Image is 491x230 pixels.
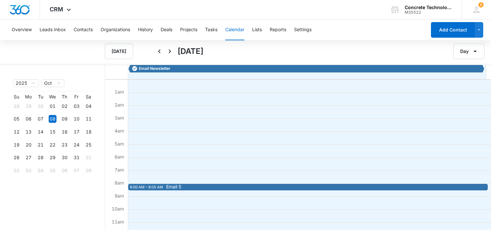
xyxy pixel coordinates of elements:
td: 2025-09-30 [34,100,46,113]
td: 2025-10-06 [22,113,34,126]
td: 2025-10-20 [22,138,34,151]
th: Su [10,94,22,100]
div: 31 [73,154,80,161]
td: 2025-10-30 [58,151,70,164]
td: 2025-10-10 [70,113,82,126]
button: Deals [161,19,172,40]
div: Email Newsletter [130,66,483,71]
td: 2025-10-22 [46,138,58,151]
div: 23 [61,141,68,149]
div: 03 [25,167,32,174]
div: 12 [13,128,20,136]
div: 09 [61,115,68,123]
th: We [46,94,58,100]
td: 2025-11-02 [10,164,22,177]
div: account id [405,10,452,15]
td: 2025-10-18 [82,125,94,138]
td: 2025-10-13 [22,125,34,138]
div: 16 [61,128,68,136]
div: 11 [85,115,92,123]
td: 2025-10-12 [10,125,22,138]
div: 05 [49,167,56,174]
td: 2025-10-07 [34,113,46,126]
button: Add Contact [431,22,475,38]
td: 2025-10-04 [82,100,94,113]
button: Lists [252,19,262,40]
span: Email Newsletter [139,66,170,71]
button: Next [165,46,175,57]
td: 2025-10-17 [70,125,82,138]
button: Overview [12,19,32,40]
div: 02 [61,102,68,110]
div: 03 [73,102,80,110]
td: 2025-10-26 [10,151,22,164]
div: 24 [73,141,80,149]
button: Day [453,44,485,59]
div: 01 [85,154,92,161]
td: 2025-11-01 [82,151,94,164]
span: 7am [113,167,126,172]
span: 5 [478,2,484,7]
div: 17 [73,128,80,136]
span: 5am [113,141,126,147]
td: 2025-10-11 [82,113,94,126]
span: 2am [113,102,126,108]
span: 8am [113,180,126,185]
td: 2025-10-25 [82,138,94,151]
td: 2025-10-08 [46,113,58,126]
div: 07 [37,115,44,123]
div: 05 [13,115,20,123]
td: 2025-10-19 [10,138,22,151]
div: 20 [25,141,32,149]
td: 2025-10-09 [58,113,70,126]
div: 30 [37,102,44,110]
div: 8:00 AM – 8:05 AM: Email 5 [128,184,488,190]
button: Contacts [74,19,93,40]
button: Reports [270,19,286,40]
div: 15 [49,128,56,136]
div: 28 [13,102,20,110]
td: 2025-10-03 [70,100,82,113]
div: 19 [13,141,20,149]
td: 2025-10-23 [58,138,70,151]
div: 13 [25,128,32,136]
span: 10am [110,206,126,211]
div: 04 [37,167,44,174]
td: 2025-10-02 [58,100,70,113]
td: 2025-10-15 [46,125,58,138]
span: Oct [44,80,62,87]
div: 22 [49,141,56,149]
td: 2025-10-31 [70,151,82,164]
td: 2025-10-29 [46,151,58,164]
span: 4am [113,128,126,134]
div: 18 [85,128,92,136]
button: History [138,19,153,40]
div: 01 [49,102,56,110]
td: 2025-11-06 [58,164,70,177]
div: account name [405,5,452,10]
span: Email 5 [166,185,181,189]
button: Leads Inbox [40,19,66,40]
div: 08 [49,115,56,123]
button: Tasks [205,19,217,40]
div: 02 [13,167,20,174]
button: Organizations [101,19,130,40]
th: Th [58,94,70,100]
td: 2025-10-01 [46,100,58,113]
div: 06 [61,167,68,174]
div: 21 [37,141,44,149]
td: 2025-10-21 [34,138,46,151]
td: 2025-10-14 [34,125,46,138]
td: 2025-11-05 [46,164,58,177]
span: 6am [113,154,126,160]
td: 2025-10-28 [34,151,46,164]
td: 2025-09-28 [10,100,22,113]
button: Back [154,46,165,57]
th: Sa [82,94,94,100]
h1: [DATE] [178,45,203,57]
div: 26 [13,154,20,161]
div: 08 [85,167,92,174]
span: 1am [113,89,126,95]
button: Projects [180,19,197,40]
button: [DATE] [105,44,133,59]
